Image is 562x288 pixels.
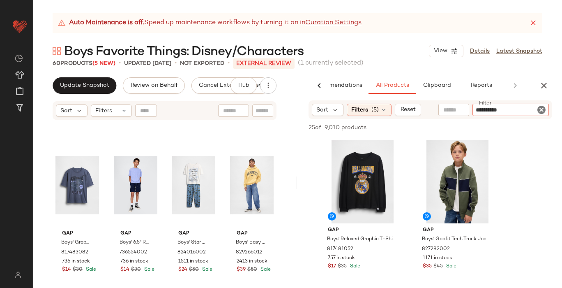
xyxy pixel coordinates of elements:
[328,263,336,270] span: $17
[53,77,116,94] button: Update Snapshot
[178,258,208,265] span: 1511 in stock
[69,18,144,28] strong: Auto Maintenance is off.
[172,144,215,227] img: cn60670638.jpg
[230,144,274,227] img: cn59978026.jpg
[327,246,353,253] span: 817481052
[302,82,362,89] span: AI Recommendations
[60,107,72,115] span: Sort
[236,239,266,246] span: Boys' Easy Baggy Barrel Jeans by Gap Medium Wash Petite Size M
[325,123,366,132] span: 9,010 products
[53,60,60,67] span: 60
[62,258,90,265] span: 736 in stock
[124,59,171,68] p: updated [DATE]
[15,54,23,63] img: svg%3e
[237,258,267,265] span: 2413 in stock
[10,272,26,278] img: svg%3e
[119,58,121,68] span: •
[120,258,148,265] span: 736 in stock
[236,249,263,256] span: 829266012
[400,107,415,113] span: Reset
[328,255,355,262] span: 757 in stock
[12,18,28,35] img: heart_red.DM2ytmEG.svg
[143,267,154,272] span: Sale
[73,266,83,274] span: $30
[177,239,208,246] span: Boys' Star Wars by Gap Light Blue Size 6
[445,264,456,269] span: Sale
[228,58,230,68] span: •
[230,77,257,94] button: Hub
[423,263,432,270] span: $35
[259,267,271,272] span: Sale
[305,18,362,28] a: Curation Settings
[316,106,328,114] span: Sort
[130,82,177,89] span: Review on Behalf
[58,18,362,28] div: Speed up maintenance workflows by turning it on in
[429,45,463,57] button: View
[327,236,396,243] span: Boys' Relaxed Graphic T-Shirt by Gap Soccer Black Size XS (4/5)
[120,249,147,256] span: 736554002
[191,77,270,94] button: Cancel External Review
[198,82,263,89] span: Cancel External Review
[416,140,499,223] img: cn60656708.jpg
[177,249,206,256] span: 824016002
[180,59,224,68] p: Not Exported
[422,82,451,89] span: Clipboard
[60,82,109,89] span: Update Snapshot
[61,239,92,246] span: Boys' Graphic T-Shirt by Gap Blue Ridge Size XS (4/5)
[95,107,112,115] span: Filters
[423,227,492,234] span: Gap
[351,106,368,114] span: Filters
[433,263,443,270] span: $45
[131,266,141,274] span: $30
[433,48,447,54] span: View
[375,82,409,89] span: All Products
[178,266,187,274] span: $24
[470,82,492,89] span: Reports
[53,59,115,68] div: Products
[200,267,212,272] span: Sale
[61,249,88,256] span: 817483082
[62,230,92,237] span: Gap
[175,58,177,68] span: •
[371,106,379,114] span: (5)
[55,144,99,227] img: cn60234360.jpg
[247,266,257,274] span: $50
[120,239,150,246] span: Boys' 6.5" Relaxed Easy Shorts by Gap Blue Size XS (4/5)
[238,82,249,89] span: Hub
[338,263,347,270] span: $35
[53,47,61,55] img: svg%3e
[470,47,490,56] a: Details
[237,230,267,237] span: Gap
[120,266,129,274] span: $14
[84,267,96,272] span: Sale
[298,58,364,68] span: (1 currently selected)
[120,230,151,237] span: Gap
[114,144,157,227] img: cn57760450.jpg
[348,264,360,269] span: Sale
[237,266,246,274] span: $39
[496,47,542,56] a: Latest Snapshot
[422,246,450,253] span: 827282002
[123,77,184,94] button: Review on Behalf
[422,236,491,243] span: Boys' Gapfit Tech Track Jacket by Gap Thyme Size XS
[189,266,199,274] span: $50
[233,58,295,69] p: External REVIEW
[178,230,209,237] span: Gap
[64,44,304,60] span: Boys Favorite Things: Disney/Characters
[62,266,71,274] span: $14
[423,255,452,262] span: 1171 in stock
[537,105,546,115] i: Clear Filter
[328,227,397,234] span: Gap
[321,140,404,223] img: cn60614249.jpg
[92,60,115,67] span: (5 New)
[395,104,421,116] button: Reset
[309,123,321,132] span: 25 of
